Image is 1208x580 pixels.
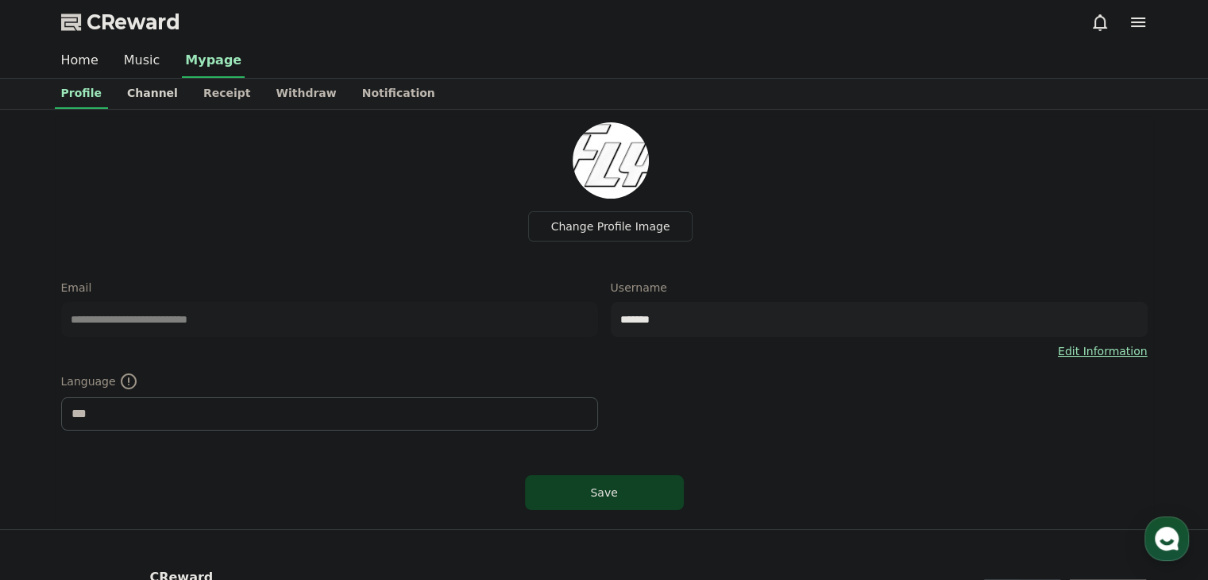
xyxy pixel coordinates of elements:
span: Home [41,472,68,485]
a: Home [48,44,111,78]
a: Messages [105,448,205,488]
a: CReward [61,10,180,35]
a: Withdraw [263,79,349,109]
span: Settings [235,472,274,485]
a: Settings [205,448,305,488]
p: Username [611,280,1148,296]
p: Email [61,280,598,296]
a: Edit Information [1058,343,1148,359]
a: Channel [114,79,191,109]
a: Profile [55,79,108,109]
a: Notification [349,79,448,109]
a: Receipt [191,79,264,109]
a: Music [111,44,173,78]
a: Mypage [182,44,245,78]
a: Home [5,448,105,488]
button: Save [525,475,684,510]
img: profile_image [573,122,649,199]
p: Language [61,372,598,391]
label: Change Profile Image [528,211,693,242]
span: CReward [87,10,180,35]
div: Save [557,485,652,501]
span: Messages [132,473,179,485]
